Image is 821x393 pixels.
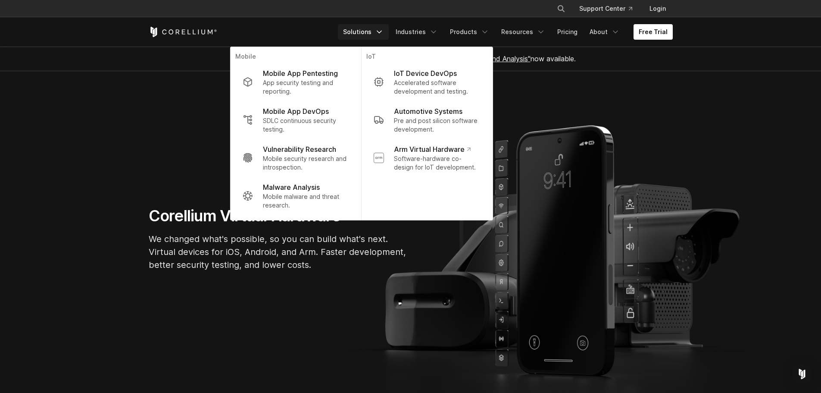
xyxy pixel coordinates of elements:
[235,139,356,177] a: Vulnerability Research Mobile security research and introspection.
[263,154,349,172] p: Mobile security research and introspection.
[263,144,336,154] p: Vulnerability Research
[496,24,550,40] a: Resources
[263,79,349,96] p: App security testing and reporting.
[235,63,356,101] a: Mobile App Pentesting App security testing and reporting.
[366,52,487,63] p: IoT
[366,101,487,139] a: Automotive Systems Pre and post silicon software development.
[643,1,673,16] a: Login
[445,24,494,40] a: Products
[263,192,349,210] p: Mobile malware and threat research.
[390,24,443,40] a: Industries
[338,24,389,40] a: Solutions
[263,182,320,192] p: Malware Analysis
[394,79,480,96] p: Accelerated software development and testing.
[263,116,349,134] p: SDLC continuous security testing.
[149,233,407,271] p: We changed what's possible, so you can build what's next. Virtual devices for iOS, Android, and A...
[235,177,356,215] a: Malware Analysis Mobile malware and threat research.
[149,206,407,226] h1: Corellium Virtual Hardware
[149,27,217,37] a: Corellium Home
[235,101,356,139] a: Mobile App DevOps SDLC continuous security testing.
[263,106,329,116] p: Mobile App DevOps
[366,139,487,177] a: Arm Virtual Hardware Software-hardware co-design for IoT development.
[394,116,480,134] p: Pre and post silicon software development.
[553,1,569,16] button: Search
[394,154,480,172] p: Software-hardware co-design for IoT development.
[546,1,673,16] div: Navigation Menu
[792,364,812,384] div: Open Intercom Messenger
[394,68,457,79] p: IoT Device DevOps
[338,24,673,40] div: Navigation Menu
[552,24,583,40] a: Pricing
[263,68,338,79] p: Mobile App Pentesting
[366,63,487,101] a: IoT Device DevOps Accelerated software development and testing.
[584,24,625,40] a: About
[634,24,673,40] a: Free Trial
[572,1,639,16] a: Support Center
[235,52,356,63] p: Mobile
[394,144,470,154] p: Arm Virtual Hardware
[394,106,462,116] p: Automotive Systems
